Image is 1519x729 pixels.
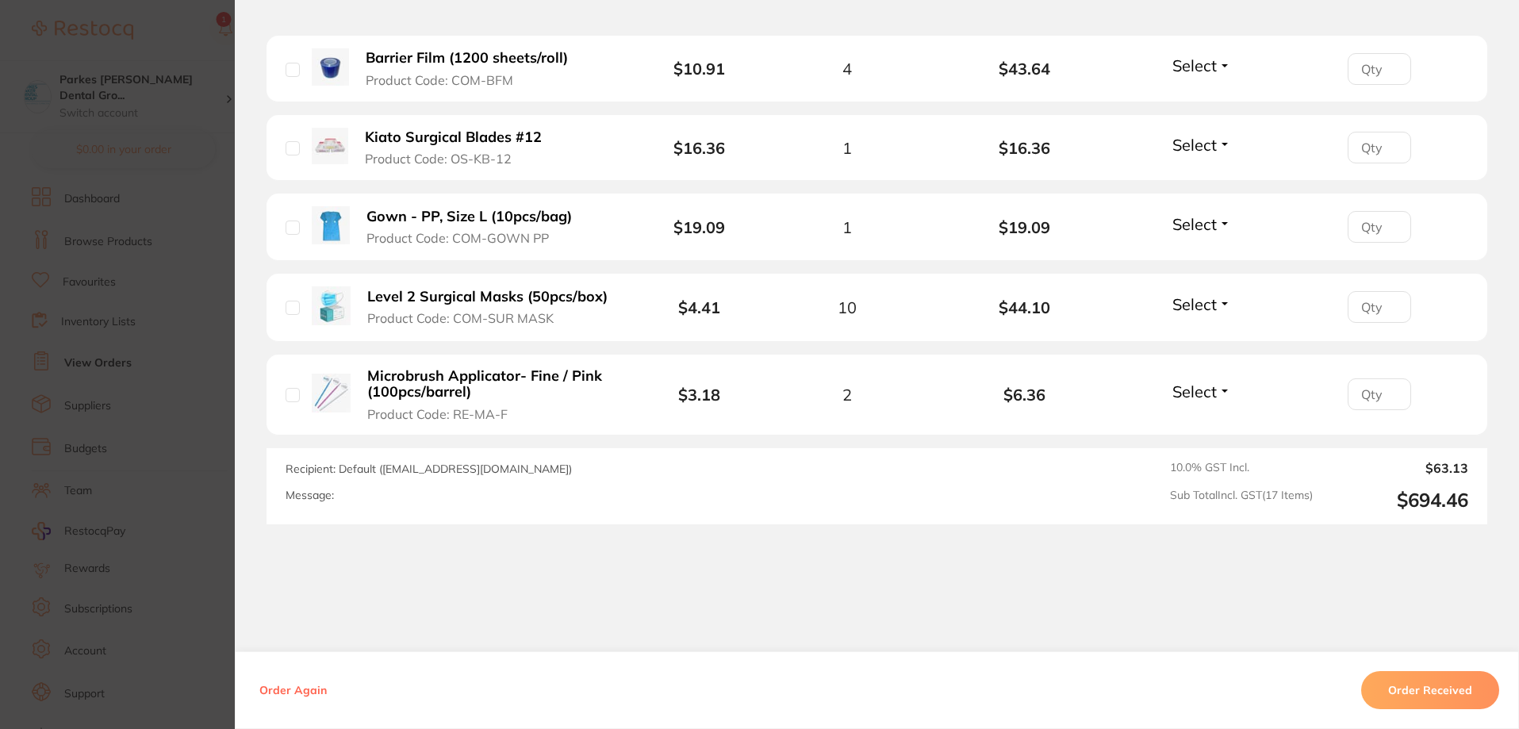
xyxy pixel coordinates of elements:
[1361,671,1499,709] button: Order Received
[678,385,720,405] b: $3.18
[936,139,1114,157] b: $16.36
[362,288,617,327] button: Level 2 Surgical Masks (50pcs/box) Product Code: COM-SUR MASK
[936,386,1114,404] b: $6.36
[312,48,349,86] img: Barrier Film (1200 sheets/roll)
[1168,214,1236,234] button: Select
[1172,56,1217,75] span: Select
[1348,378,1411,410] input: Qty
[365,152,512,166] span: Product Code: OS-KB-12
[366,73,513,87] span: Product Code: COM-BFM
[362,208,589,247] button: Gown - PP, Size L (10pcs/bag) Product Code: COM-GOWN PP
[286,489,334,502] label: Message:
[1170,489,1313,512] span: Sub Total Incl. GST ( 17 Items)
[367,368,612,401] b: Microbrush Applicator- Fine / Pink (100pcs/barrel)
[838,298,857,317] span: 10
[1168,382,1236,401] button: Select
[1325,489,1468,512] output: $694.46
[936,218,1114,236] b: $19.09
[255,683,332,697] button: Order Again
[1348,132,1411,163] input: Qty
[367,407,508,421] span: Product Code: RE-MA-F
[367,311,554,325] span: Product Code: COM-SUR MASK
[312,374,351,412] img: Microbrush Applicator- Fine / Pink (100pcs/barrel)
[1348,211,1411,243] input: Qty
[1172,135,1217,155] span: Select
[842,386,852,404] span: 2
[1168,135,1236,155] button: Select
[1168,294,1236,314] button: Select
[360,129,561,167] button: Kiato Surgical Blades #12 Product Code: OS-KB-12
[367,289,608,305] b: Level 2 Surgical Masks (50pcs/box)
[1348,53,1411,85] input: Qty
[842,218,852,236] span: 1
[312,206,350,244] img: Gown - PP, Size L (10pcs/bag)
[1325,461,1468,475] output: $63.13
[1172,382,1217,401] span: Select
[842,59,852,78] span: 4
[366,50,568,67] b: Barrier Film (1200 sheets/roll)
[1172,214,1217,234] span: Select
[365,129,542,146] b: Kiato Surgical Blades #12
[1172,294,1217,314] span: Select
[366,231,549,245] span: Product Code: COM-GOWN PP
[312,128,348,164] img: Kiato Surgical Blades #12
[1168,56,1236,75] button: Select
[673,59,725,79] b: $10.91
[286,462,572,476] span: Recipient: Default ( [EMAIL_ADDRESS][DOMAIN_NAME] )
[1170,461,1313,475] span: 10.0 % GST Incl.
[312,286,351,325] img: Level 2 Surgical Masks (50pcs/box)
[678,297,720,317] b: $4.41
[936,298,1114,317] b: $44.10
[842,139,852,157] span: 1
[673,217,725,237] b: $19.09
[936,59,1114,78] b: $43.64
[361,49,586,88] button: Barrier Film (1200 sheets/roll) Product Code: COM-BFM
[1348,291,1411,323] input: Qty
[362,367,617,423] button: Microbrush Applicator- Fine / Pink (100pcs/barrel) Product Code: RE-MA-F
[366,209,572,225] b: Gown - PP, Size L (10pcs/bag)
[673,138,725,158] b: $16.36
